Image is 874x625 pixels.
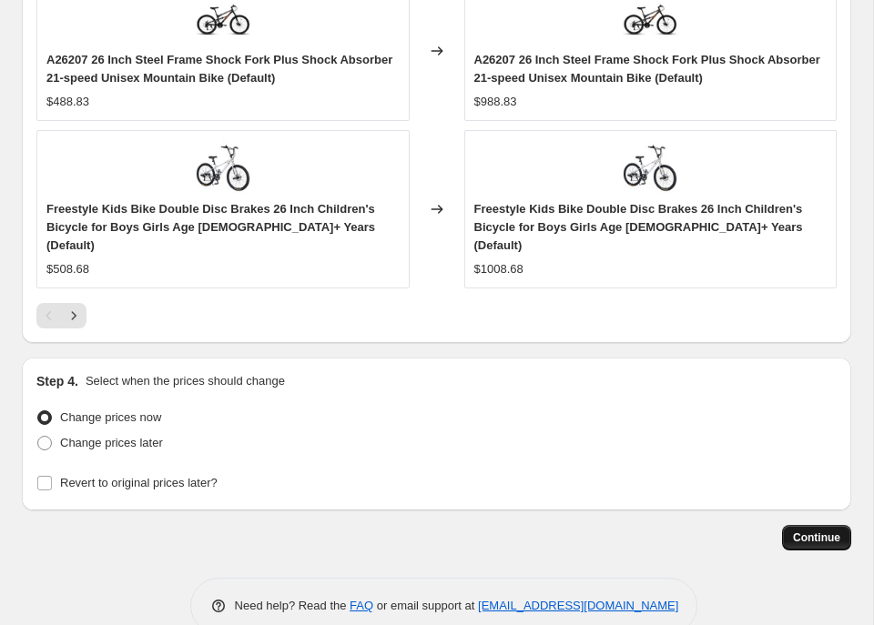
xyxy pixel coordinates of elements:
[196,140,250,195] img: a2edc37565b84d159395d9ac30d15766_80x.jpg
[60,476,218,489] span: Revert to original prices later?
[46,93,89,111] div: $488.83
[623,140,677,195] img: a2edc37565b84d159395d9ac30d15766_80x.jpg
[474,202,803,252] span: Freestyle Kids Bike Double Disc Brakes 26 Inch Children's Bicycle for Boys Girls Age [DEMOGRAPHIC...
[478,599,678,612] a: [EMAIL_ADDRESS][DOMAIN_NAME]
[373,599,478,612] span: or email support at
[474,260,523,278] div: $1008.68
[782,525,851,550] button: Continue
[86,372,285,390] p: Select when the prices should change
[474,53,820,85] span: A26207 26 Inch Steel Frame Shock Fork Plus Shock Absorber 21-speed Unisex Mountain Bike (Default)
[474,93,517,111] div: $988.83
[61,303,86,328] button: Next
[60,436,163,449] span: Change prices later
[793,530,840,545] span: Continue
[36,372,78,390] h2: Step 4.
[46,202,375,252] span: Freestyle Kids Bike Double Disc Brakes 26 Inch Children's Bicycle for Boys Girls Age [DEMOGRAPHIC...
[36,303,86,328] nav: Pagination
[350,599,373,612] a: FAQ
[235,599,351,612] span: Need help? Read the
[46,260,89,278] div: $508.68
[46,53,392,85] span: A26207 26 Inch Steel Frame Shock Fork Plus Shock Absorber 21-speed Unisex Mountain Bike (Default)
[60,410,161,424] span: Change prices now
